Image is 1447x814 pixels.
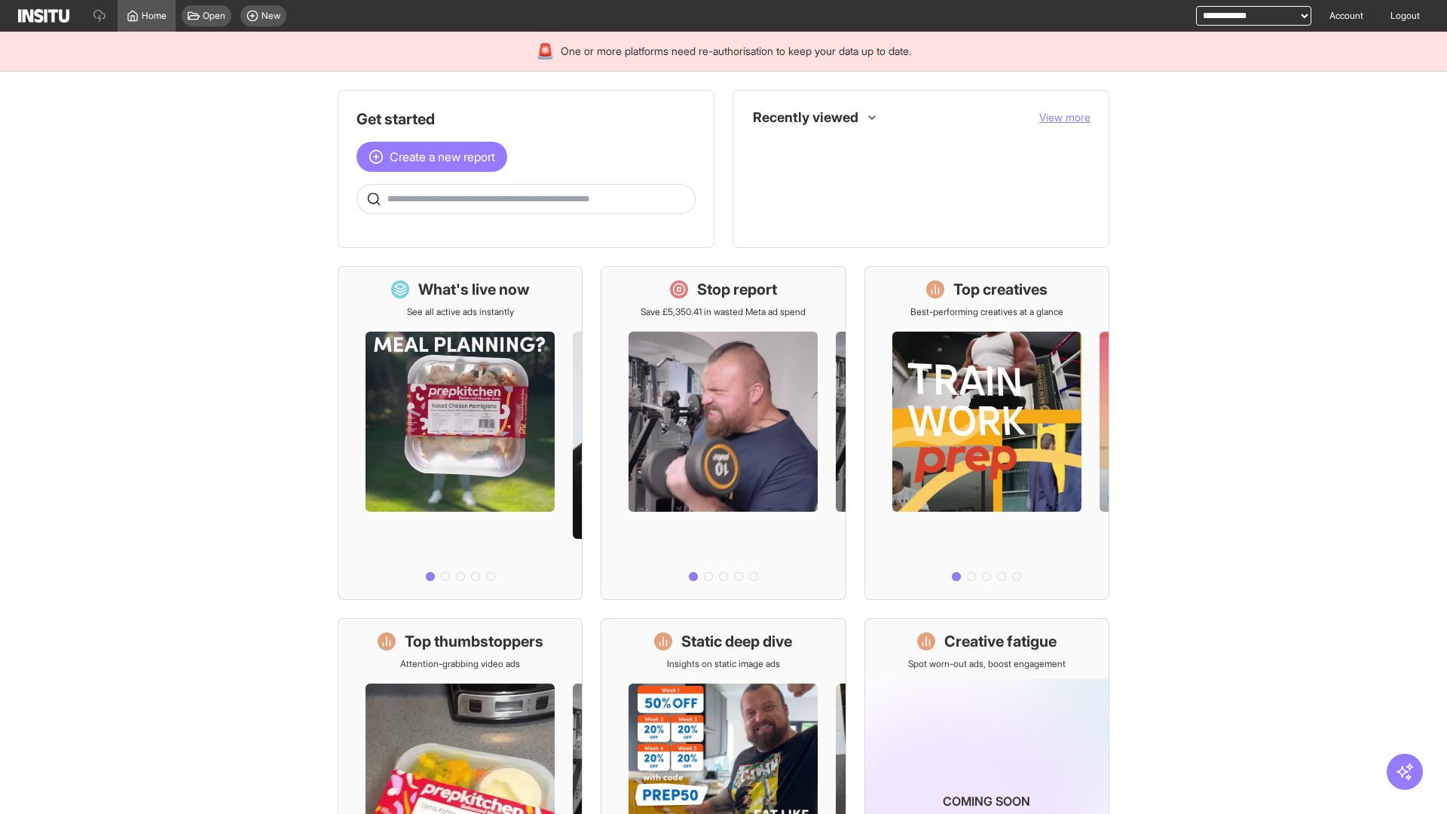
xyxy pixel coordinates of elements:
h1: Static deep dive [681,631,792,652]
p: Best-performing creatives at a glance [910,306,1063,318]
h1: Stop report [697,279,777,300]
p: Insights on static image ads [667,658,780,670]
span: New [262,10,280,22]
p: Save £5,350.41 in wasted Meta ad spend [641,306,806,318]
h1: Top thumbstoppers [405,631,543,652]
span: View more [1039,111,1091,124]
span: Create a new report [390,148,495,166]
span: Open [203,10,225,22]
h1: Get started [356,109,696,130]
p: Attention-grabbing video ads [400,658,520,670]
a: Top creativesBest-performing creatives at a glance [864,266,1109,600]
p: See all active ads instantly [407,306,514,318]
button: Create a new report [356,142,507,172]
div: 🚨 [536,41,555,62]
span: One or more platforms need re-authorisation to keep your data up to date. [561,44,911,59]
button: View more [1039,110,1091,125]
a: Stop reportSave £5,350.41 in wasted Meta ad spend [601,266,846,600]
img: Logo [18,9,69,23]
span: Home [142,10,167,22]
h1: What's live now [418,279,530,300]
a: What's live nowSee all active ads instantly [338,266,583,600]
h1: Top creatives [953,279,1048,300]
